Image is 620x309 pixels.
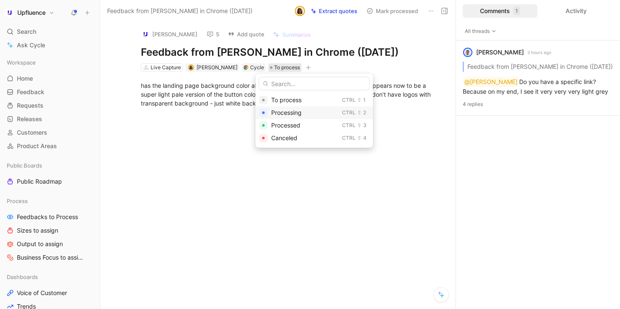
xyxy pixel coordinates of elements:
[271,134,297,141] span: Canceled
[271,109,302,116] span: Processing
[363,108,366,117] div: 2
[342,96,356,104] div: Ctrl
[271,96,302,103] span: To process
[357,108,361,117] div: ⇧
[342,121,356,130] div: Ctrl
[342,134,356,142] div: Ctrl
[357,96,361,104] div: ⇧
[363,96,366,104] div: 1
[363,134,367,142] div: 4
[363,121,367,130] div: 3
[357,134,361,142] div: ⇧
[259,77,370,90] input: Search...
[271,122,300,129] span: Processed
[342,108,356,117] div: Ctrl
[357,121,361,130] div: ⇧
